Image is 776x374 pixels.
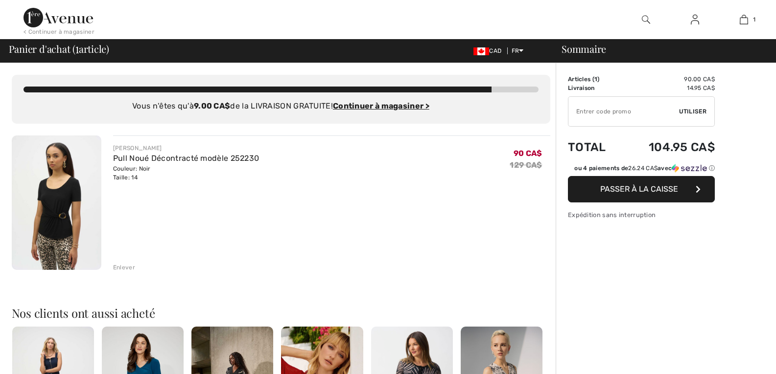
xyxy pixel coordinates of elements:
img: Sezzle [672,164,707,173]
input: Code promo [568,97,679,126]
img: Canadian Dollar [473,47,489,55]
img: Pull Noué Décontracté modèle 252230 [12,135,101,270]
button: Passer à la caisse [568,176,715,202]
div: ou 4 paiements de avec [574,164,715,173]
td: Total [568,131,621,164]
span: FR [512,47,524,54]
span: 90 CA$ [514,149,542,158]
s: 129 CA$ [510,160,542,170]
div: ou 4 paiements de26.24 CA$avecSezzle Cliquez pour en savoir plus sur Sezzle [568,164,715,176]
span: 26.24 CA$ [628,165,658,172]
div: Expédition sans interruption [568,210,715,220]
a: Continuer à magasiner > [333,101,429,110]
td: Livraison [568,84,621,92]
span: 1 [753,15,755,24]
td: 104.95 CA$ [621,131,715,164]
img: Mon panier [740,14,748,25]
td: Articles ( ) [568,75,621,84]
img: 1ère Avenue [24,8,93,27]
span: Utiliser [679,107,706,116]
span: Passer à la caisse [600,184,678,194]
div: Vous n'êtes qu'à de la LIVRAISON GRATUITE! [24,100,539,112]
div: < Continuer à magasiner [24,27,94,36]
img: Mes infos [691,14,699,25]
img: recherche [642,14,650,25]
span: 1 [594,76,597,83]
strong: 9.00 CA$ [194,101,230,110]
a: Se connecter [683,14,707,26]
div: [PERSON_NAME] [113,144,259,153]
td: 14.95 CA$ [621,84,715,92]
div: Enlever [113,263,135,272]
span: CAD [473,47,505,54]
span: 1 [75,42,79,54]
a: 1 [720,14,768,25]
span: Panier d'achat ( article) [9,44,110,54]
div: Couleur: Noir Taille: 14 [113,164,259,182]
div: Sommaire [550,44,770,54]
td: 90.00 CA$ [621,75,715,84]
h2: Nos clients ont aussi acheté [12,307,550,319]
a: Pull Noué Décontracté modèle 252230 [113,154,259,163]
